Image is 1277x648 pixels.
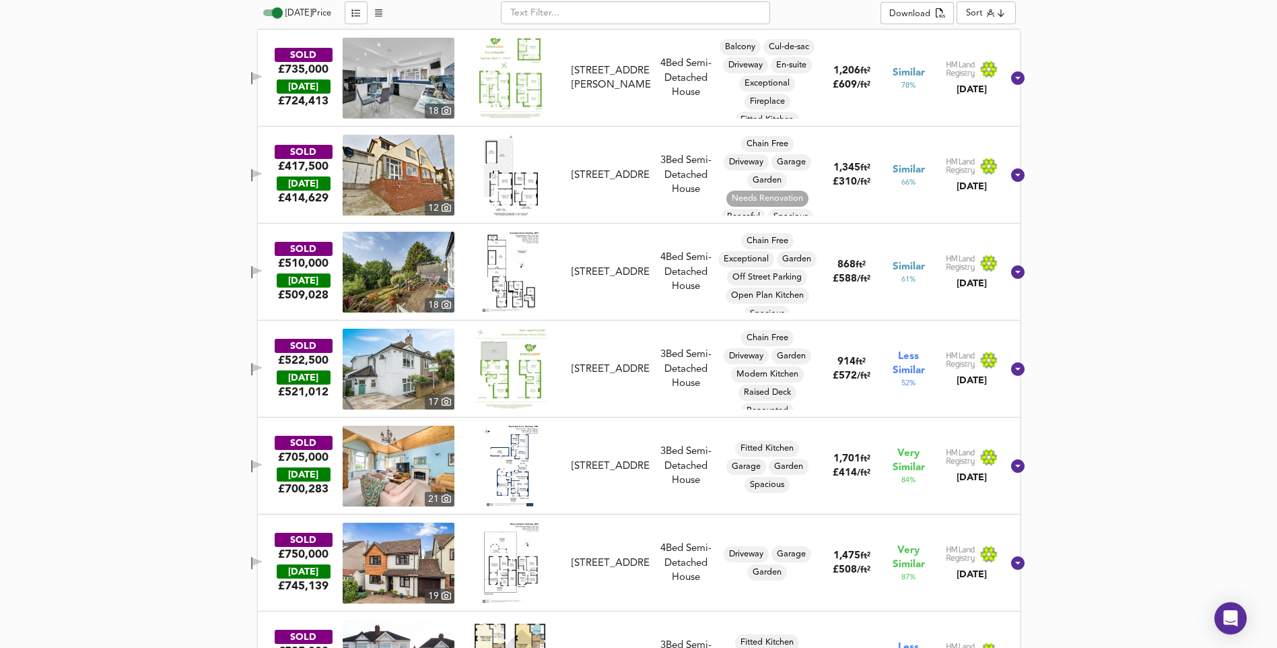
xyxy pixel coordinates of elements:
span: £ 572 [833,371,870,381]
div: [STREET_ADDRESS] [572,459,650,474]
span: Garage [771,548,811,560]
div: Chain Free [741,330,794,346]
div: [STREET_ADDRESS] [572,265,650,280]
div: 4 Bed Semi-Detached House [656,251,716,294]
div: 3 Bed Semi-Detached House [656,154,716,197]
div: [DATE] [277,467,331,482]
a: property thumbnail 12 [343,135,454,216]
div: Open Plan Kitchen [726,288,809,304]
span: Needs Renovation [726,193,808,205]
span: Spacious [745,308,790,320]
div: 17 [425,395,454,410]
div: Garden [747,172,787,189]
svg: Show Details [1010,167,1026,183]
img: property thumbnail [343,426,454,507]
div: Garage [771,154,811,170]
div: SOLD [275,630,333,644]
span: 84 % [901,475,916,486]
a: property thumbnail 21 [343,426,454,507]
span: 868 [837,260,856,270]
div: [STREET_ADDRESS] [572,168,650,183]
div: Spacious [745,306,790,322]
div: Garage [726,459,766,475]
span: Garage [771,156,811,168]
div: [DATE] [946,180,998,193]
span: Garage [726,461,766,473]
div: [DATE] [946,83,998,96]
span: / ft² [857,178,870,187]
div: £510,000 [278,256,329,271]
div: Renovated [741,403,794,419]
button: Download [881,2,954,25]
div: 21 [425,492,454,507]
span: Very Similar [893,447,925,475]
span: £ 609 [833,80,870,90]
div: En-suite [771,57,812,73]
div: Garage [771,546,811,562]
div: [DATE] [946,277,998,290]
div: [DATE] [946,568,998,581]
a: property thumbnail 18 [343,232,454,313]
div: Chain Free [741,233,794,249]
span: Garden [777,253,817,265]
div: SOLD£750,000 [DATE]£745,139property thumbnail 19 Floorplan[STREET_ADDRESS]4Bed Semi-Detached Hous... [258,515,1020,612]
span: 87 % [901,572,916,583]
span: 61 % [901,274,916,285]
div: [DATE] [277,370,331,385]
span: Fitted Kitchen [735,443,799,455]
div: Chain Free [741,136,794,152]
div: Driveway [724,348,769,364]
div: Exceptional [718,251,774,267]
span: Very Similar [893,544,925,572]
span: 1,206 [833,66,860,76]
span: Similar [893,163,925,177]
span: Spacious [768,211,813,223]
div: 3 Bed Semi-Detached House [656,445,716,488]
span: Driveway [724,350,769,362]
img: Floorplan [483,426,538,507]
div: SOLD£510,000 [DATE]£509,028property thumbnail 18 Floorplan[STREET_ADDRESS]4Bed Semi-Detached Hous... [258,224,1020,321]
div: SOLD [275,145,333,159]
span: / ft² [857,275,870,284]
div: [DATE] [277,79,331,94]
span: £ 310 [833,177,870,187]
span: Raised Deck [738,387,796,399]
span: / ft² [857,469,870,478]
span: Driveway [723,59,768,71]
span: ft² [860,164,870,172]
div: Sort [966,7,983,20]
div: [DATE] [946,374,998,387]
div: SOLD [275,48,333,62]
div: Garden [777,251,817,267]
span: £ 745,139 [278,579,329,593]
div: Cul-de-sac [763,39,815,55]
span: ft² [860,552,870,560]
div: Garden [771,348,811,364]
img: Floorplan [483,135,539,216]
img: property thumbnail [343,523,454,604]
div: 3 Bed Semi-Detached House [656,348,716,391]
span: / ft² [857,566,870,575]
div: Modern Kitchen [731,366,804,383]
span: 52 % [901,378,916,389]
div: SOLD£705,000 [DATE]£700,283property thumbnail 21 Floorplan[STREET_ADDRESS]3Bed Semi-Detached Hous... [258,418,1020,515]
span: Driveway [724,156,769,168]
span: En-suite [771,59,812,71]
div: 12 [425,201,454,216]
div: Needs Renovation [726,191,808,207]
div: £417,500 [278,159,329,174]
img: Land Registry [946,158,998,175]
span: Garden [747,566,787,579]
img: Floorplan [482,523,539,604]
span: Chain Free [741,332,794,344]
div: [DATE] [277,564,331,579]
div: Garden [747,564,787,581]
img: Floorplan [482,232,539,313]
div: Driveway [724,154,769,170]
div: [STREET_ADDRESS][PERSON_NAME] [572,64,650,93]
input: Text Filter... [501,1,770,24]
span: 78 % [901,80,916,91]
span: £ 414 [833,468,870,478]
div: SOLD [275,436,333,450]
span: Fitted Kitchen [735,114,799,126]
